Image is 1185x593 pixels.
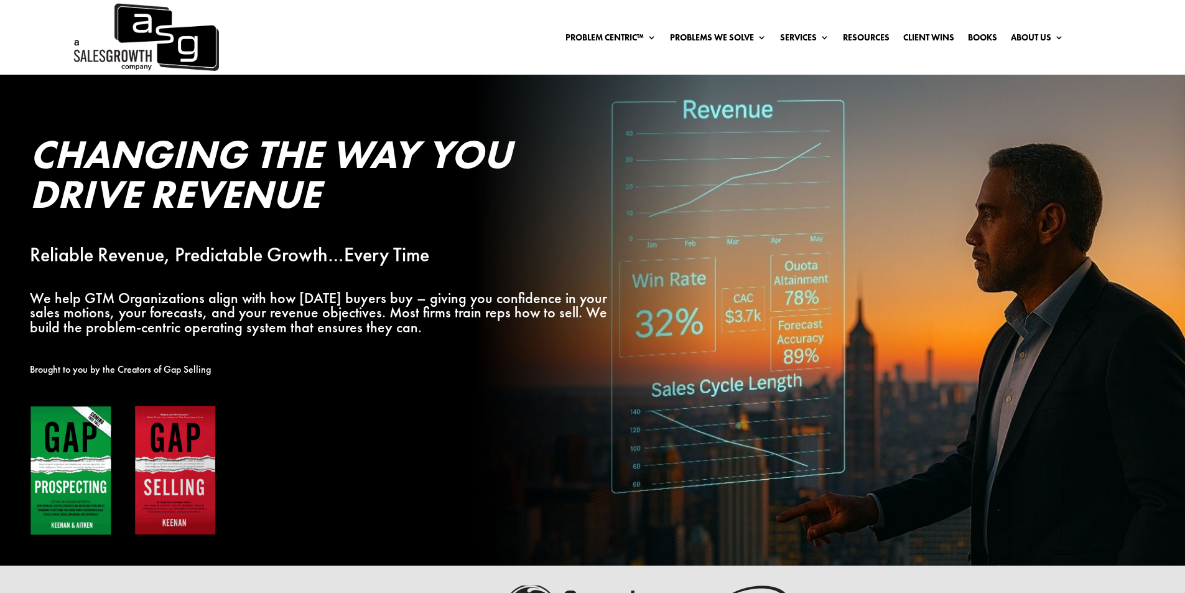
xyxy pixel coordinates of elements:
a: Client Wins [903,33,954,47]
a: About Us [1011,33,1064,47]
p: We help GTM Organizations align with how [DATE] buyers buy – giving you confidence in your sales ... [30,291,612,335]
a: Resources [843,33,890,47]
a: Books [968,33,997,47]
a: Services [780,33,829,47]
img: Gap Books [30,405,216,536]
p: Brought to you by the Creators of Gap Selling [30,362,612,377]
a: Problems We Solve [670,33,766,47]
p: Reliable Revenue, Predictable Growth…Every Time [30,248,612,263]
h2: Changing the Way You Drive Revenue [30,134,612,220]
a: Problem Centric™ [565,33,656,47]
